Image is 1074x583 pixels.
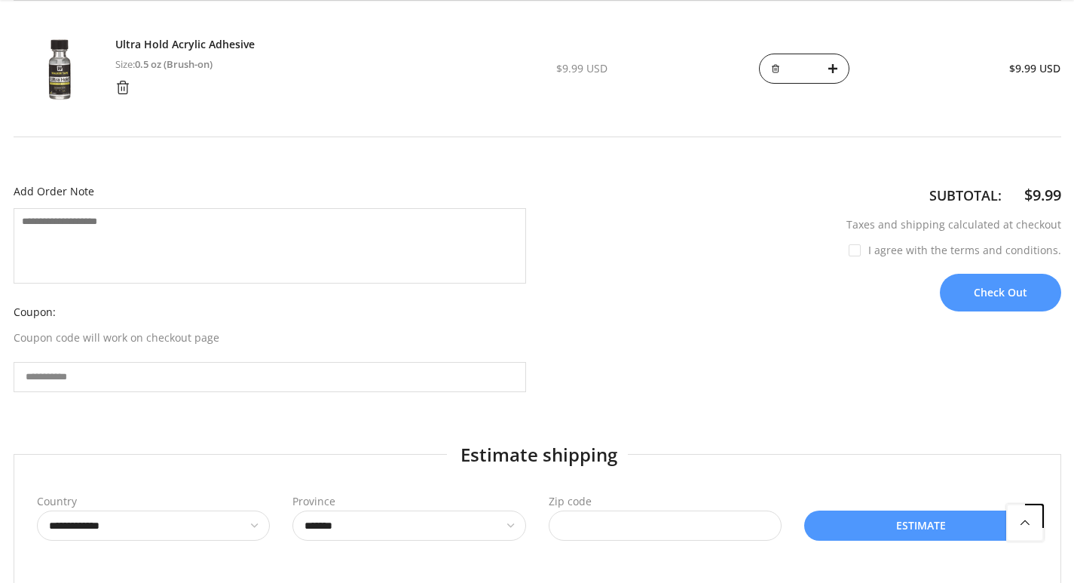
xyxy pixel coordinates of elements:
[292,494,335,508] label: Province
[14,329,526,347] p: Coupon code will work on checkout page
[459,60,704,78] div: $9.99 USD
[14,23,104,114] img: mens hair pieces
[115,37,255,52] a: Ultra Hold Acrylic Adhesive
[1024,183,1061,208] div: $9.99
[14,303,526,321] label: Coupon:
[940,274,1061,311] button: Check Out
[804,511,1038,541] button: Estimate
[135,57,213,71] strong: 0.5 oz (Brush-on)
[896,518,946,532] span: Estimate
[1009,61,1060,75] span: $9.99 USD
[447,442,628,468] h3: Estimate shipping
[37,494,77,508] label: Country
[14,184,94,198] span: Add Order Note
[929,186,1002,204] strong: Subtotal:
[549,494,592,508] label: Zip code
[1006,504,1044,542] a: Back to the top
[849,243,1061,257] label: I agree with the terms and conditions.
[115,56,255,72] p: Size:
[549,216,1061,234] p: Taxes and shipping calculated at checkout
